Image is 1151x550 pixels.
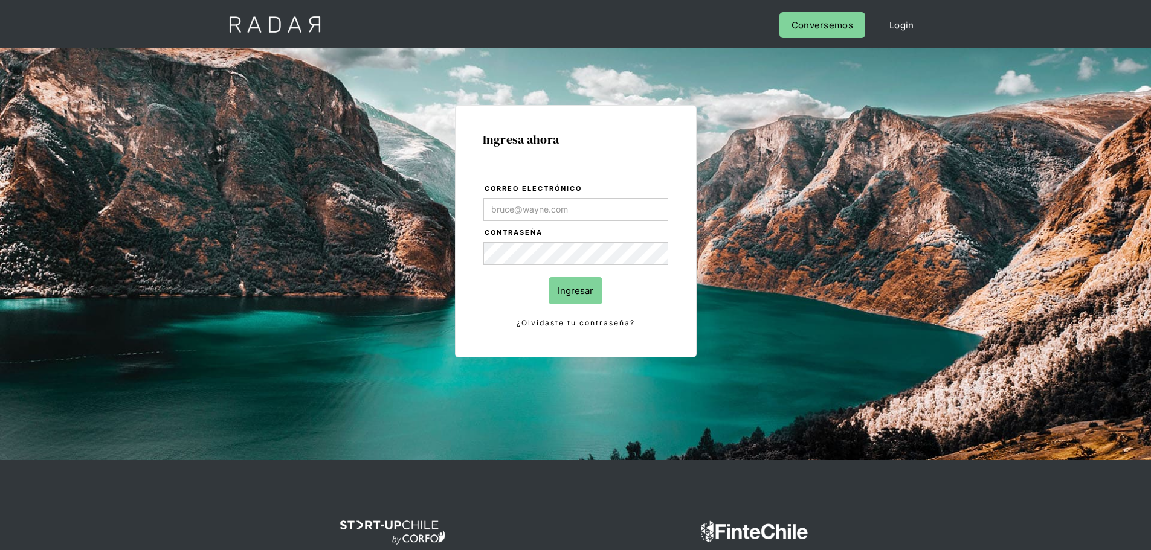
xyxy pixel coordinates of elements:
input: bruce@wayne.com [483,198,668,221]
h1: Ingresa ahora [483,133,669,146]
a: ¿Olvidaste tu contraseña? [483,316,668,330]
a: Login [877,12,926,38]
a: Conversemos [779,12,865,38]
form: Login Form [483,182,669,330]
input: Ingresar [549,277,602,304]
label: Contraseña [485,227,668,239]
label: Correo electrónico [485,183,668,195]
